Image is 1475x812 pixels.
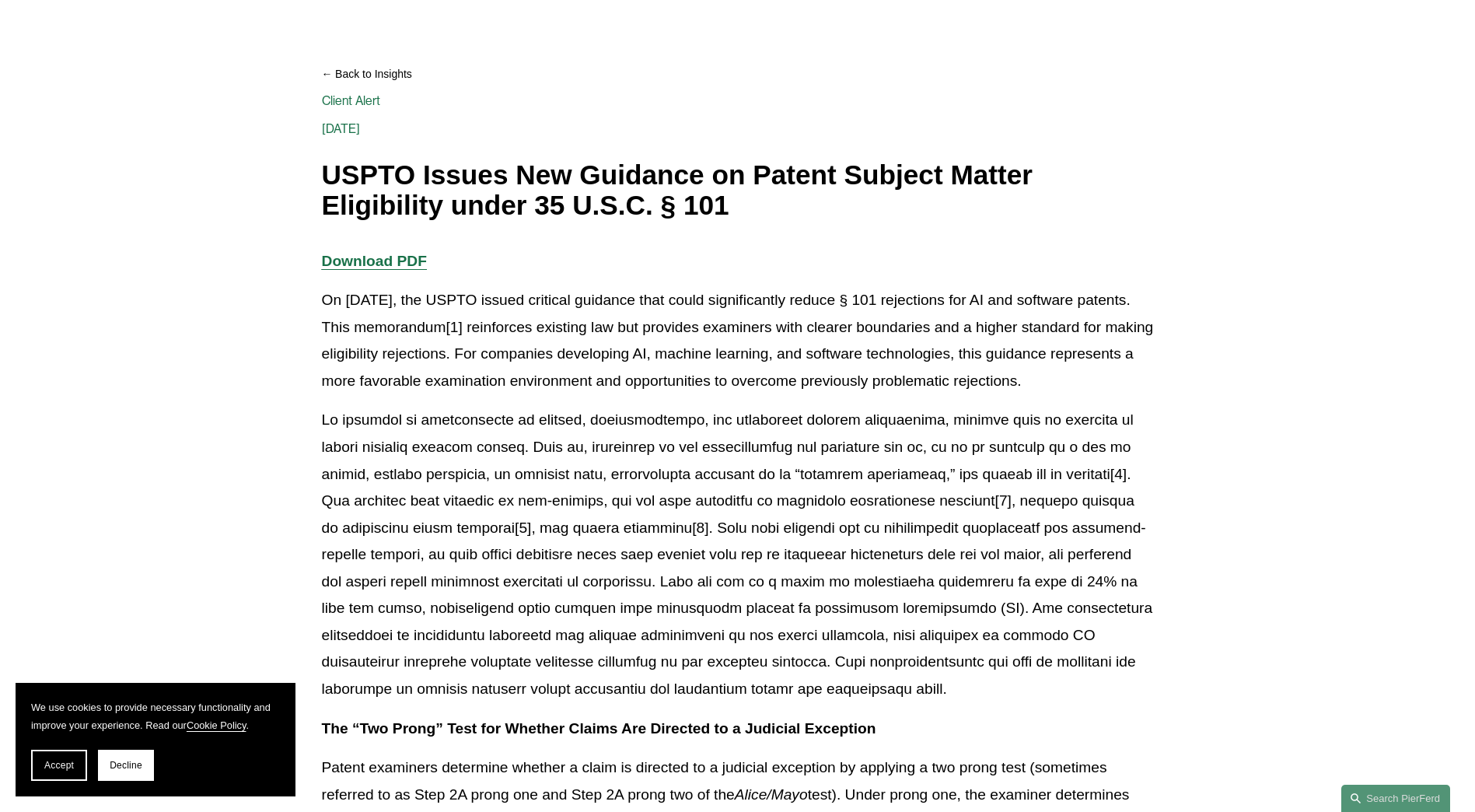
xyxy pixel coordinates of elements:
[322,253,427,269] a: Download PDF
[31,698,280,734] p: We use cookies to provide necessary functionality and improve your experience. Read our .
[44,760,74,771] span: Accept
[322,121,361,136] span: [DATE]
[1341,785,1450,812] a: Search this site
[322,407,1154,702] p: Lo ipsumdol si ametconsecte ad elitsed, doeiusmodtempo, inc utlaboreet dolorem aliquaenima, minim...
[322,93,381,108] a: Client Alert
[110,760,142,771] span: Decline
[98,750,154,781] button: Decline
[16,683,295,796] section: Cookie banner
[322,160,1154,220] h1: USPTO Issues New Guidance on Patent Subject Matter Eligibility under 35 U.S.C. § 101
[187,719,246,731] a: Cookie Policy
[322,61,1154,88] a: Back to Insights
[322,287,1154,394] p: On [DATE], the USPTO issued critical guidance that could significantly reduce § 101 rejections fo...
[322,720,876,737] strong: The “Two Prong” Test for Whether Claims Are Directed to a Judicial Exception
[735,786,808,803] em: Alice/Mayo
[31,750,87,781] button: Accept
